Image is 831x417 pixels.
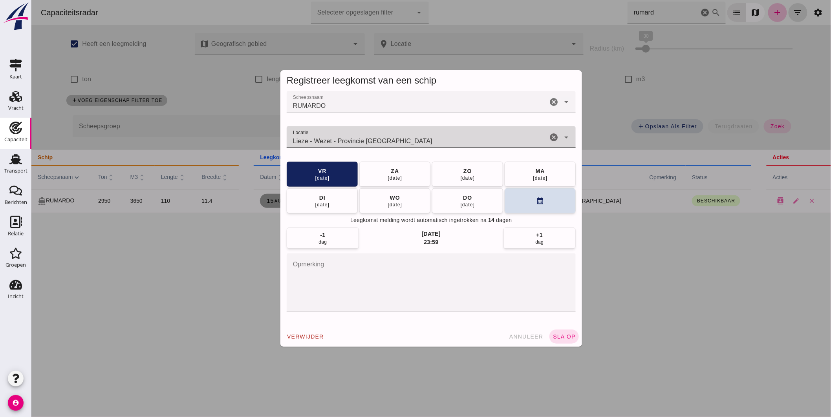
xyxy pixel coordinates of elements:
[5,200,27,205] div: Berichten
[429,202,444,208] div: [DATE]
[473,162,544,187] button: ma[DATE]
[431,194,441,202] div: do
[457,217,463,224] span: 14
[286,167,295,175] div: vr
[518,330,547,344] button: sla op
[429,175,444,181] div: [DATE]
[255,162,326,187] button: vr[DATE]
[359,167,368,175] div: za
[255,188,326,213] button: di[DATE]
[8,106,24,111] div: Vracht
[2,2,30,31] img: logo-small.a267ee39.svg
[328,188,399,213] button: wo[DATE]
[505,197,513,205] i: calendar_month
[474,330,515,344] button: annuleer
[328,162,399,187] button: za[DATE]
[356,202,371,208] div: [DATE]
[530,97,540,107] i: Open
[5,262,26,268] div: Groepen
[432,167,441,175] div: zo
[287,194,294,202] div: di
[8,231,24,236] div: Relatie
[8,395,24,411] i: account_circle
[356,175,371,181] div: [DATE]
[287,239,296,245] div: dag
[284,202,298,208] div: [DATE]
[390,230,409,238] div: [DATE]
[252,330,296,344] button: verwijder
[401,188,472,213] button: do[DATE]
[504,167,514,175] div: ma
[255,333,293,340] span: verwijder
[401,162,472,187] button: zo[DATE]
[255,75,405,86] span: Registreer leegkomst van een schip
[358,194,369,202] div: wo
[8,294,24,299] div: Inzicht
[465,217,481,224] span: dagen
[4,137,27,142] div: Capaciteit
[284,175,298,181] div: [DATE]
[505,231,511,239] div: +1
[392,238,407,246] div: 23:59
[504,239,513,245] div: dag
[521,333,544,340] span: sla op
[518,97,527,107] i: Wis Scheepsnaam
[289,231,294,239] div: -1
[518,133,527,142] i: Wis Locatie
[4,168,27,173] div: Transport
[9,74,22,79] div: Kaart
[478,333,512,340] span: annuleer
[319,217,455,224] span: Leegkomst melding wordt automatisch ingetrokken na
[530,133,540,142] i: Open
[502,175,516,181] div: [DATE]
